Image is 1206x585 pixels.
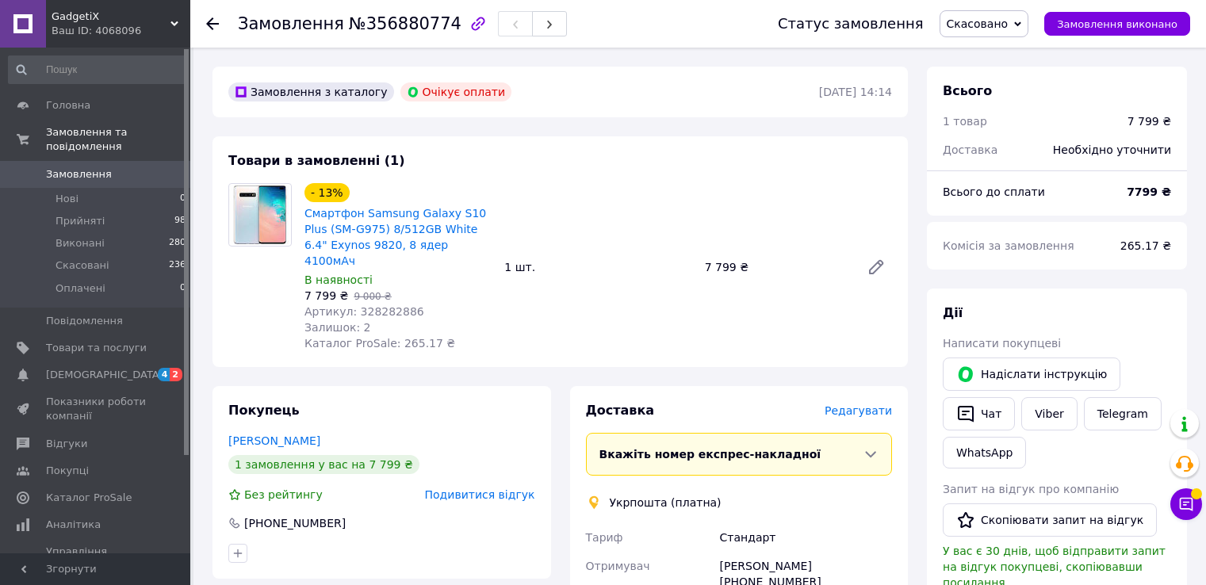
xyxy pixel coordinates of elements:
[8,55,187,84] input: Пошук
[228,82,394,101] div: Замовлення з каталогу
[228,153,405,168] span: Товари в замовленні (1)
[304,321,371,334] span: Залишок: 2
[943,143,997,156] span: Доставка
[943,305,963,320] span: Дії
[354,291,391,302] span: 9 000 ₴
[717,523,895,552] div: Стандарт
[1127,185,1171,198] b: 7799 ₴
[943,483,1119,495] span: Запит на відгук про компанію
[825,404,892,417] span: Редагувати
[586,531,623,544] span: Тариф
[304,289,348,302] span: 7 799 ₴
[943,357,1120,391] button: Надіслати інструкцію
[586,560,650,572] span: Отримувач
[819,86,892,98] time: [DATE] 14:14
[56,281,105,296] span: Оплачені
[180,281,186,296] span: 0
[943,437,1026,468] a: WhatsApp
[56,236,105,250] span: Виконані
[586,403,655,418] span: Доставка
[56,258,109,273] span: Скасовані
[46,395,147,423] span: Показники роботи компанії
[228,434,320,447] a: [PERSON_NAME]
[943,115,987,128] span: 1 товар
[860,251,892,283] a: Редагувати
[228,455,419,474] div: 1 замовлення у вас на 7 799 ₴
[243,515,347,531] div: [PHONE_NUMBER]
[1120,239,1171,252] span: 265.17 ₴
[304,305,424,318] span: Артикул: 328282886
[56,214,105,228] span: Прийняті
[1021,397,1077,430] a: Viber
[1043,132,1181,167] div: Необхідно уточнити
[158,368,170,381] span: 4
[206,16,219,32] div: Повернутися назад
[1057,18,1177,30] span: Замовлення виконано
[599,448,821,461] span: Вкажіть номер експрес-накладної
[943,239,1074,252] span: Комісія за замовлення
[46,518,101,532] span: Аналітика
[244,488,323,501] span: Без рейтингу
[304,337,455,350] span: Каталог ProSale: 265.17 ₴
[169,258,186,273] span: 236
[400,82,512,101] div: Очікує оплати
[349,14,461,33] span: №356880774
[228,403,300,418] span: Покупець
[1044,12,1190,36] button: Замовлення виконано
[1170,488,1202,520] button: Чат з покупцем
[1128,113,1171,129] div: 7 799 ₴
[498,256,698,278] div: 1 шт.
[238,14,344,33] span: Замовлення
[229,185,291,243] img: Смартфон Samsung Galaxy S10 Plus (SM-G975) 8/512GB White 6.4" Exynos 9820, 8 ядер 4100мАч
[699,256,854,278] div: 7 799 ₴
[425,488,535,501] span: Подивитися відгук
[52,10,170,24] span: GadgetiX
[46,368,163,382] span: [DEMOGRAPHIC_DATA]
[943,337,1061,350] span: Написати покупцеві
[46,341,147,355] span: Товари та послуги
[1084,397,1162,430] a: Telegram
[180,192,186,206] span: 0
[778,16,924,32] div: Статус замовлення
[304,273,373,286] span: В наявності
[947,17,1009,30] span: Скасовано
[46,464,89,478] span: Покупці
[56,192,78,206] span: Нові
[46,167,112,182] span: Замовлення
[943,185,1045,198] span: Всього до сплати
[46,437,87,451] span: Відгуки
[169,236,186,250] span: 280
[943,83,992,98] span: Всього
[46,98,90,113] span: Головна
[52,24,190,38] div: Ваш ID: 4068096
[606,495,726,510] div: Укрпошта (платна)
[304,207,486,267] a: Смартфон Samsung Galaxy S10 Plus (SM-G975) 8/512GB White 6.4" Exynos 9820, 8 ядер 4100мАч
[943,397,1015,430] button: Чат
[304,183,350,202] div: - 13%
[174,214,186,228] span: 98
[943,503,1157,537] button: Скопіювати запит на відгук
[46,545,147,573] span: Управління сайтом
[46,125,190,154] span: Замовлення та повідомлення
[170,368,182,381] span: 2
[46,491,132,505] span: Каталог ProSale
[46,314,123,328] span: Повідомлення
